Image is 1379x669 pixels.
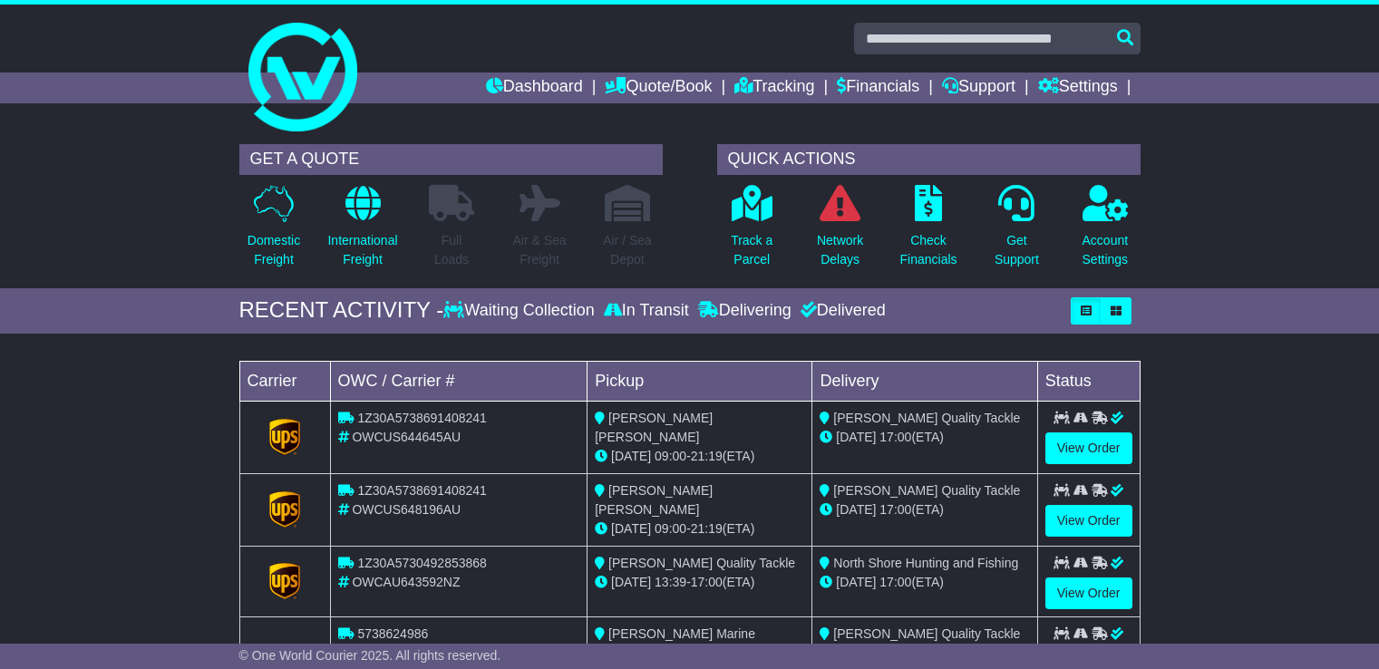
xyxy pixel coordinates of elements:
[595,447,804,466] div: - (ETA)
[239,361,330,401] td: Carrier
[655,521,686,536] span: 09:00
[995,231,1039,269] p: Get Support
[812,361,1037,401] td: Delivery
[239,144,663,175] div: GET A QUOTE
[655,575,686,589] span: 13:39
[599,301,694,321] div: In Transit
[357,411,486,425] span: 1Z30A5738691408241
[429,231,474,269] p: Full Loads
[816,184,864,279] a: NetworkDelays
[836,575,876,589] span: [DATE]
[239,648,501,663] span: © One World Courier 2025. All rights reserved.
[1083,231,1129,269] p: Account Settings
[605,73,712,103] a: Quote/Book
[994,184,1040,279] a: GetSupport
[247,184,301,279] a: DomesticFreight
[486,73,583,103] a: Dashboard
[611,449,651,463] span: [DATE]
[269,419,300,455] img: GetCarrierServiceLogo
[691,575,723,589] span: 17:00
[734,73,814,103] a: Tracking
[1045,505,1132,537] a: View Order
[595,483,713,517] span: [PERSON_NAME] [PERSON_NAME]
[717,144,1141,175] div: QUICK ACTIONS
[1045,432,1132,464] a: View Order
[443,301,598,321] div: Waiting Collection
[1082,184,1130,279] a: AccountSettings
[879,430,911,444] span: 17:00
[248,231,300,269] p: Domestic Freight
[326,184,398,279] a: InternationalFreight
[731,231,772,269] p: Track a Parcel
[1037,361,1140,401] td: Status
[879,502,911,517] span: 17:00
[603,231,652,269] p: Air / Sea Depot
[820,428,1029,447] div: (ETA)
[942,73,1015,103] a: Support
[694,301,796,321] div: Delivering
[239,297,444,324] div: RECENT ACTIVITY -
[352,575,460,589] span: OWCAU643592NZ
[352,502,461,517] span: OWCUS648196AU
[357,556,486,570] span: 1Z30A5730492853868
[595,573,804,592] div: - (ETA)
[1038,73,1118,103] a: Settings
[691,521,723,536] span: 21:19
[327,231,397,269] p: International Freight
[730,184,773,279] a: Track aParcel
[820,573,1029,592] div: (ETA)
[691,449,723,463] span: 21:19
[836,502,876,517] span: [DATE]
[833,483,1020,498] span: [PERSON_NAME] Quality Tackle
[352,430,461,444] span: OWCUS644645AU
[655,449,686,463] span: 09:00
[512,231,566,269] p: Air & Sea Freight
[595,411,713,444] span: [PERSON_NAME] [PERSON_NAME]
[879,575,911,589] span: 17:00
[595,519,804,538] div: - (ETA)
[817,231,863,269] p: Network Delays
[611,575,651,589] span: [DATE]
[608,626,755,641] span: [PERSON_NAME] Marine
[269,563,300,599] img: GetCarrierServiceLogo
[269,491,300,528] img: GetCarrierServiceLogo
[357,483,486,498] span: 1Z30A5738691408241
[357,626,428,641] span: 5738624986
[837,73,919,103] a: Financials
[608,556,795,570] span: [PERSON_NAME] Quality Tackle
[833,626,1020,641] span: [PERSON_NAME] Quality Tackle
[899,184,958,279] a: CheckFinancials
[588,361,812,401] td: Pickup
[611,521,651,536] span: [DATE]
[796,301,886,321] div: Delivered
[836,430,876,444] span: [DATE]
[900,231,957,269] p: Check Financials
[330,361,588,401] td: OWC / Carrier #
[1045,577,1132,609] a: View Order
[833,556,1018,570] span: North Shore Hunting and Fishing
[833,411,1020,425] span: [PERSON_NAME] Quality Tackle
[820,500,1029,519] div: (ETA)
